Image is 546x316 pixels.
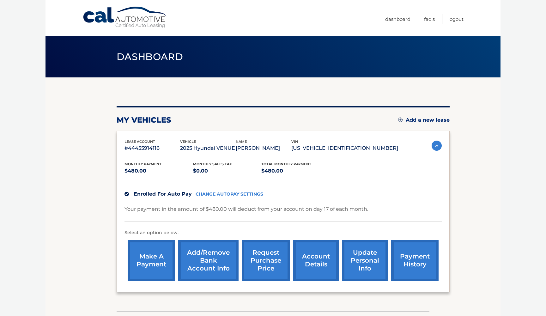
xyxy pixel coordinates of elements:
p: Your payment in the amount of $480.00 will deduct from your account on day 17 of each month. [124,205,368,214]
a: FAQ's [424,14,435,24]
a: Add/Remove bank account info [178,240,239,281]
a: request purchase price [242,240,290,281]
a: update personal info [342,240,388,281]
span: Monthly Payment [124,162,161,166]
a: account details [293,240,339,281]
p: #44455914116 [124,144,180,153]
p: $0.00 [193,167,262,175]
p: $480.00 [124,167,193,175]
a: make a payment [128,240,175,281]
a: payment history [391,240,439,281]
a: CHANGE AUTOPAY SETTINGS [196,191,263,197]
a: Add a new lease [398,117,450,123]
p: [PERSON_NAME] [236,144,291,153]
p: $480.00 [261,167,330,175]
a: Cal Automotive [82,6,168,29]
span: Total Monthly Payment [261,162,311,166]
span: vin [291,139,298,144]
span: Enrolled For Auto Pay [134,191,192,197]
span: vehicle [180,139,196,144]
p: 2025 Hyundai VENUE [180,144,236,153]
img: add.svg [398,118,403,122]
p: Select an option below: [124,229,442,237]
p: [US_VEHICLE_IDENTIFICATION_NUMBER] [291,144,398,153]
span: Dashboard [117,51,183,63]
span: name [236,139,247,144]
h2: my vehicles [117,115,171,125]
a: Logout [448,14,464,24]
a: Dashboard [385,14,410,24]
img: check.svg [124,192,129,196]
span: Monthly sales Tax [193,162,232,166]
span: lease account [124,139,155,144]
img: accordion-active.svg [432,141,442,151]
